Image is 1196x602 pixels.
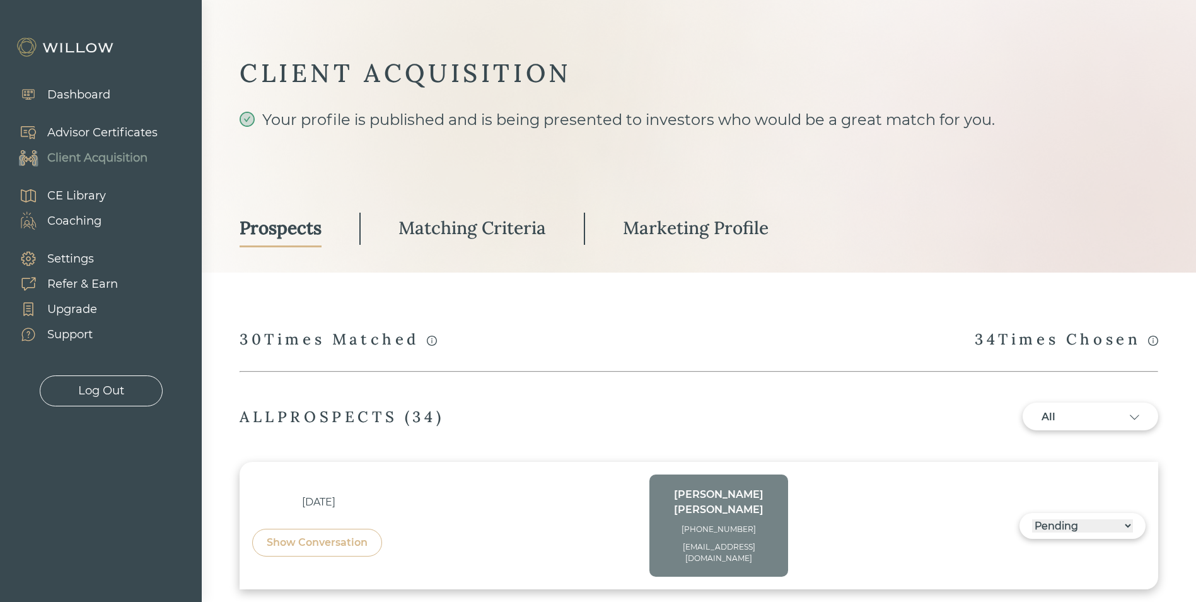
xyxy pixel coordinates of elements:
[662,524,775,535] div: [PHONE_NUMBER]
[240,112,255,127] span: check-circle
[398,216,546,239] div: Matching Criteria
[240,57,1158,90] div: CLIENT ACQUISITION
[427,336,437,346] span: info-circle
[6,120,158,145] a: Advisor Certificates
[1042,410,1092,425] div: All
[47,251,94,268] div: Settings
[6,145,158,170] a: Client Acquisition
[47,150,148,167] div: Client Acquisition
[662,487,775,517] div: [PERSON_NAME] [PERSON_NAME]
[47,301,97,318] div: Upgrade
[623,210,769,247] a: Marketing Profile
[47,124,158,141] div: Advisor Certificates
[662,541,775,564] div: [EMAIL_ADDRESS][DOMAIN_NAME]
[78,382,124,399] div: Log Out
[47,326,93,343] div: Support
[47,187,106,204] div: CE Library
[6,271,118,297] a: Refer & Earn
[398,210,546,247] a: Matching Criteria
[240,329,437,351] div: 30 Times Matched
[6,183,106,208] a: CE Library
[623,216,769,239] div: Marketing Profile
[6,82,110,107] a: Dashboard
[267,535,368,550] div: Show Conversation
[240,210,322,247] a: Prospects
[47,213,102,230] div: Coaching
[6,246,118,271] a: Settings
[975,329,1158,351] div: 34 Times Chosen
[1148,336,1158,346] span: info-circle
[47,86,110,103] div: Dashboard
[240,216,322,239] div: Prospects
[240,109,1158,177] div: Your profile is published and is being presented to investors who would be a great match for you.
[6,297,118,322] a: Upgrade
[47,276,118,293] div: Refer & Earn
[252,495,385,510] div: [DATE]
[6,208,106,233] a: Coaching
[240,407,444,427] div: ALL PROSPECTS ( 34 )
[16,37,117,57] img: Willow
